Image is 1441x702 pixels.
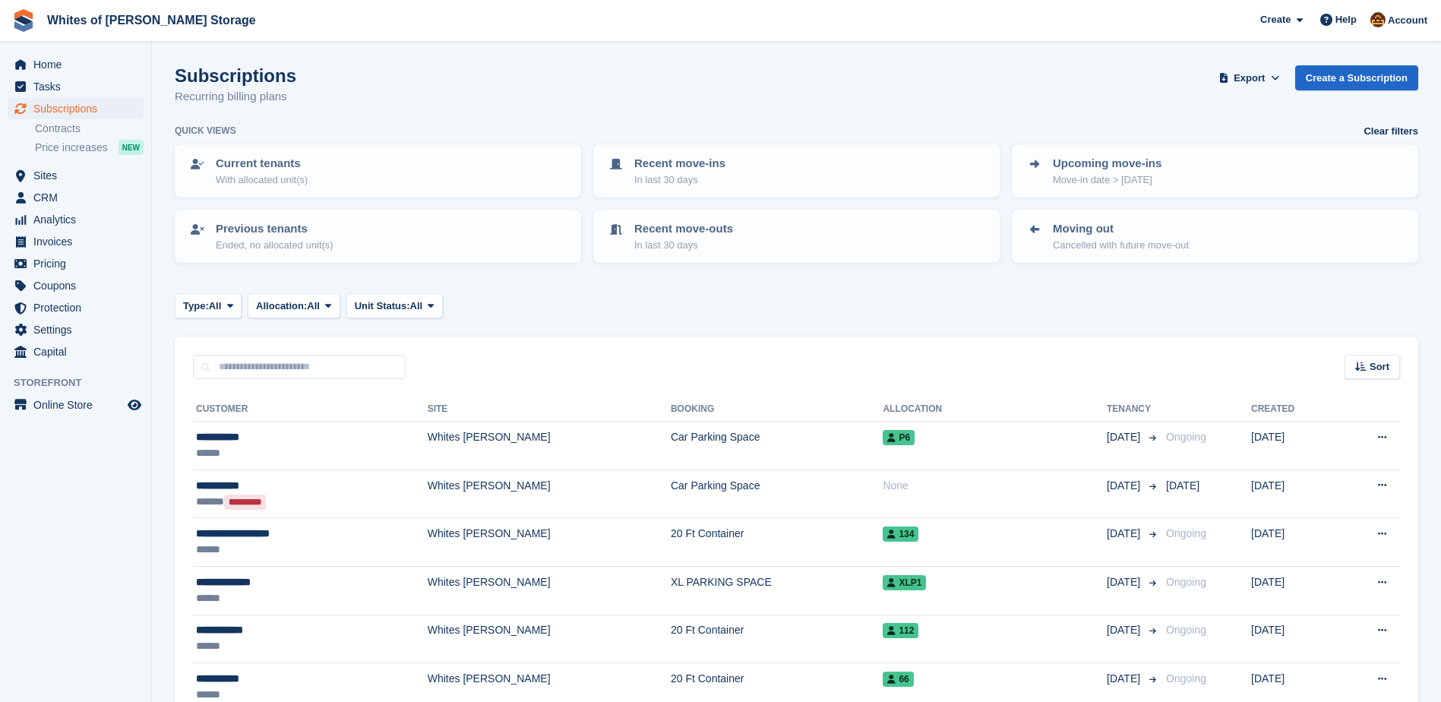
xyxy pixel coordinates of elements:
[35,141,108,155] span: Price increases
[209,299,222,314] span: All
[428,615,671,663] td: Whites [PERSON_NAME]
[634,238,733,253] p: In last 30 days
[1335,12,1357,27] span: Help
[33,54,125,75] span: Home
[1251,518,1337,567] td: [DATE]
[33,319,125,340] span: Settings
[883,575,926,590] span: XLP1
[883,623,918,638] span: 112
[671,422,883,470] td: Car Parking Space
[33,231,125,252] span: Invoices
[634,172,725,188] p: In last 30 days
[216,172,308,188] p: With allocated unit(s)
[216,220,333,238] p: Previous tenants
[1107,526,1143,542] span: [DATE]
[634,155,725,172] p: Recent move-ins
[175,65,296,86] h1: Subscriptions
[8,209,144,230] a: menu
[216,238,333,253] p: Ended, no allocated unit(s)
[1053,155,1161,172] p: Upcoming move-ins
[883,526,918,542] span: 134
[671,397,883,422] th: Booking
[595,146,998,196] a: Recent move-ins In last 30 days
[33,341,125,362] span: Capital
[248,293,340,318] button: Allocation: All
[119,140,144,155] div: NEW
[1107,671,1143,687] span: [DATE]
[8,275,144,296] a: menu
[35,139,144,156] a: Price increases NEW
[33,394,125,416] span: Online Store
[33,165,125,186] span: Sites
[671,470,883,518] td: Car Parking Space
[8,54,144,75] a: menu
[1251,397,1337,422] th: Created
[33,253,125,274] span: Pricing
[355,299,410,314] span: Unit Status:
[1260,12,1291,27] span: Create
[175,124,236,138] h6: Quick views
[346,293,443,318] button: Unit Status: All
[33,76,125,97] span: Tasks
[183,299,209,314] span: Type:
[1166,672,1206,685] span: Ongoing
[1053,238,1189,253] p: Cancelled with future move-out
[1107,622,1143,638] span: [DATE]
[8,341,144,362] a: menu
[671,518,883,567] td: 20 Ft Container
[1388,13,1427,28] span: Account
[307,299,320,314] span: All
[428,566,671,615] td: Whites [PERSON_NAME]
[1107,397,1160,422] th: Tenancy
[1166,576,1206,588] span: Ongoing
[125,396,144,414] a: Preview store
[1107,574,1143,590] span: [DATE]
[1364,124,1418,139] a: Clear filters
[428,397,671,422] th: Site
[1107,478,1143,494] span: [DATE]
[1053,220,1189,238] p: Moving out
[176,211,580,261] a: Previous tenants Ended, no allocated unit(s)
[256,299,307,314] span: Allocation:
[1166,624,1206,636] span: Ongoing
[176,146,580,196] a: Current tenants With allocated unit(s)
[33,98,125,119] span: Subscriptions
[1234,71,1265,86] span: Export
[1013,146,1417,196] a: Upcoming move-ins Move-in date > [DATE]
[1013,211,1417,261] a: Moving out Cancelled with future move-out
[1251,422,1337,470] td: [DATE]
[216,155,308,172] p: Current tenants
[883,430,915,445] span: P6
[883,672,913,687] span: 66
[175,293,242,318] button: Type: All
[8,394,144,416] a: menu
[33,187,125,208] span: CRM
[634,220,733,238] p: Recent move-outs
[595,211,998,261] a: Recent move-outs In last 30 days
[1166,431,1206,443] span: Ongoing
[8,76,144,97] a: menu
[33,275,125,296] span: Coupons
[1370,359,1389,375] span: Sort
[1251,615,1337,663] td: [DATE]
[1166,479,1199,492] span: [DATE]
[1251,470,1337,518] td: [DATE]
[671,566,883,615] td: XL PARKING SPACE
[8,165,144,186] a: menu
[8,231,144,252] a: menu
[35,122,144,136] a: Contracts
[8,187,144,208] a: menu
[12,9,35,32] img: stora-icon-8386f47178a22dfd0bd8f6a31ec36ba5ce8667c1dd55bd0f319d3a0aa187defe.svg
[33,297,125,318] span: Protection
[193,397,428,422] th: Customer
[8,319,144,340] a: menu
[1107,429,1143,445] span: [DATE]
[883,478,1107,494] div: None
[428,470,671,518] td: Whites [PERSON_NAME]
[14,375,151,391] span: Storefront
[428,518,671,567] td: Whites [PERSON_NAME]
[175,88,296,106] p: Recurring billing plans
[883,397,1107,422] th: Allocation
[1251,566,1337,615] td: [DATE]
[671,615,883,663] td: 20 Ft Container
